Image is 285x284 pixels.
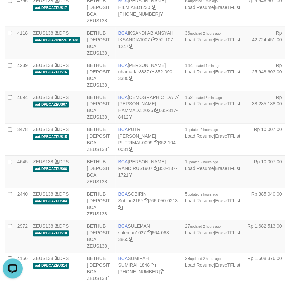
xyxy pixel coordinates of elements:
[15,188,30,220] td: 2440
[185,37,195,42] a: Load
[185,224,240,236] span: | |
[30,91,84,124] td: DPS
[84,220,116,253] td: BETHUB [ DEPOSIT BCA ZEUS138 ]
[33,70,69,75] span: aaf-DPBCAZEUS16
[33,224,53,229] a: ZEUS138
[118,159,128,165] span: BCA
[197,230,214,236] a: Resume
[185,230,195,236] a: Load
[33,192,53,197] a: ZEUS138
[215,37,240,42] a: EraseTFList
[185,63,220,68] span: 144
[185,166,195,171] a: Load
[118,192,128,197] span: BCA
[33,263,69,269] span: aaf-DPBCAZEUS14
[185,198,195,204] a: Load
[30,124,84,156] td: DPS
[190,32,221,35] span: updated 2 hours ago
[33,63,53,68] a: ZEUS138
[193,96,222,100] span: updated 8 mins ago
[197,101,214,107] a: Resume
[116,188,182,220] td: SOBIRIN 766-050-0213
[118,95,128,100] span: BCA
[215,230,240,236] a: EraseTFList
[118,256,128,261] span: BCA
[33,231,69,236] span: aaf-DPBCAZEUS10
[33,159,53,165] a: ZEUS138
[215,166,240,171] a: EraseTFList
[188,128,218,132] span: updated 2 hours ago
[185,256,221,261] span: 29
[185,69,195,74] a: Load
[84,156,116,188] td: BETHUB [ DEPOSIT BCA ZEUS138 ]
[215,263,240,268] a: EraseTFList
[116,59,182,91] td: [PERSON_NAME] 352-090-3380
[116,156,182,188] td: [PERSON_NAME] 352-137-1721
[15,156,30,188] td: 4645
[84,27,116,59] td: BETHUB [ DEPOSIT BCA ZEUS138 ]
[30,188,84,220] td: DPS
[116,124,182,156] td: PUTRI [PERSON_NAME] 352-104-0031
[84,124,116,156] td: BETHUB [ DEPOSIT BCA ZEUS138 ]
[197,5,214,10] a: Resume
[144,198,149,204] a: Copy Sobirin2169 to clipboard
[118,140,153,146] a: PUTRIMAU0099
[33,30,53,36] a: ZEUS138
[154,140,159,146] a: Copy PUTRIMAU0099 to clipboard
[197,37,214,42] a: Resume
[118,166,153,171] a: RANDIRUS1907
[33,256,53,261] a: ZEUS138
[193,64,221,68] span: updated 1 min ago
[33,166,69,172] span: aaf-DPBCAZEUS06
[190,257,221,261] span: updated 2 hours ago
[129,44,133,49] a: Copy 3521071247 to clipboard
[15,220,30,253] td: 2972
[215,5,240,10] a: EraseTFList
[33,127,53,132] a: ZEUS138
[129,115,133,120] a: Copy 0353178412 to clipboard
[118,230,146,236] a: suleman1027
[116,91,182,124] td: [DEMOGRAPHIC_DATA][PERSON_NAME] 035-317-8412
[118,108,153,113] a: HAMMADZI2026
[185,30,240,42] span: | |
[84,188,116,220] td: BETHUB [ DEPOSIT BCA ZEUS138 ]
[185,127,240,139] span: | |
[185,127,218,132] span: 1
[185,5,195,10] a: Load
[185,30,221,36] span: 36
[33,37,80,43] span: aaf-DPBCAVIP02ZEUS138
[15,59,30,91] td: 4239
[185,263,195,268] a: Load
[116,220,182,253] td: SULEMAN 664-063-3865
[190,225,221,229] span: updated 2 hours ago
[197,166,214,171] a: Resume
[118,198,143,204] a: Sobirin2169
[151,263,156,268] a: Copy SUMIRAH1848 to clipboard
[15,27,30,59] td: 4118
[185,224,221,229] span: 27
[15,91,30,124] td: 4694
[197,134,214,139] a: Resume
[185,134,195,139] a: Load
[147,230,152,236] a: Copy suleman1027 to clipboard
[129,76,133,81] a: Copy 3520903380 to clipboard
[185,192,218,197] span: 5
[15,124,30,156] td: 3478
[197,69,214,74] a: Resume
[30,59,84,91] td: DPS
[118,205,123,210] a: Copy 7660500213 to clipboard
[185,95,240,107] span: | |
[118,127,128,132] span: BCA
[152,5,156,10] a: Copy HILMIABD1230 to clipboard
[197,263,214,268] a: Resume
[118,30,128,36] span: BCA
[30,220,84,253] td: DPS
[160,269,165,275] a: Copy 8692458906 to clipboard
[118,224,128,229] span: BCA
[116,27,182,59] td: IKSANDI ABIANSYAH 352-107-1247
[33,5,69,11] span: aaf-DPBCAZEUS17
[118,37,150,42] a: IKSANDIA1007
[33,102,69,107] span: aaf-DPBCAZEUS07
[151,69,155,74] a: Copy uhamadar8837 to clipboard
[84,91,116,124] td: BETHUB [ DEPOSIT BCA ZEUS138 ]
